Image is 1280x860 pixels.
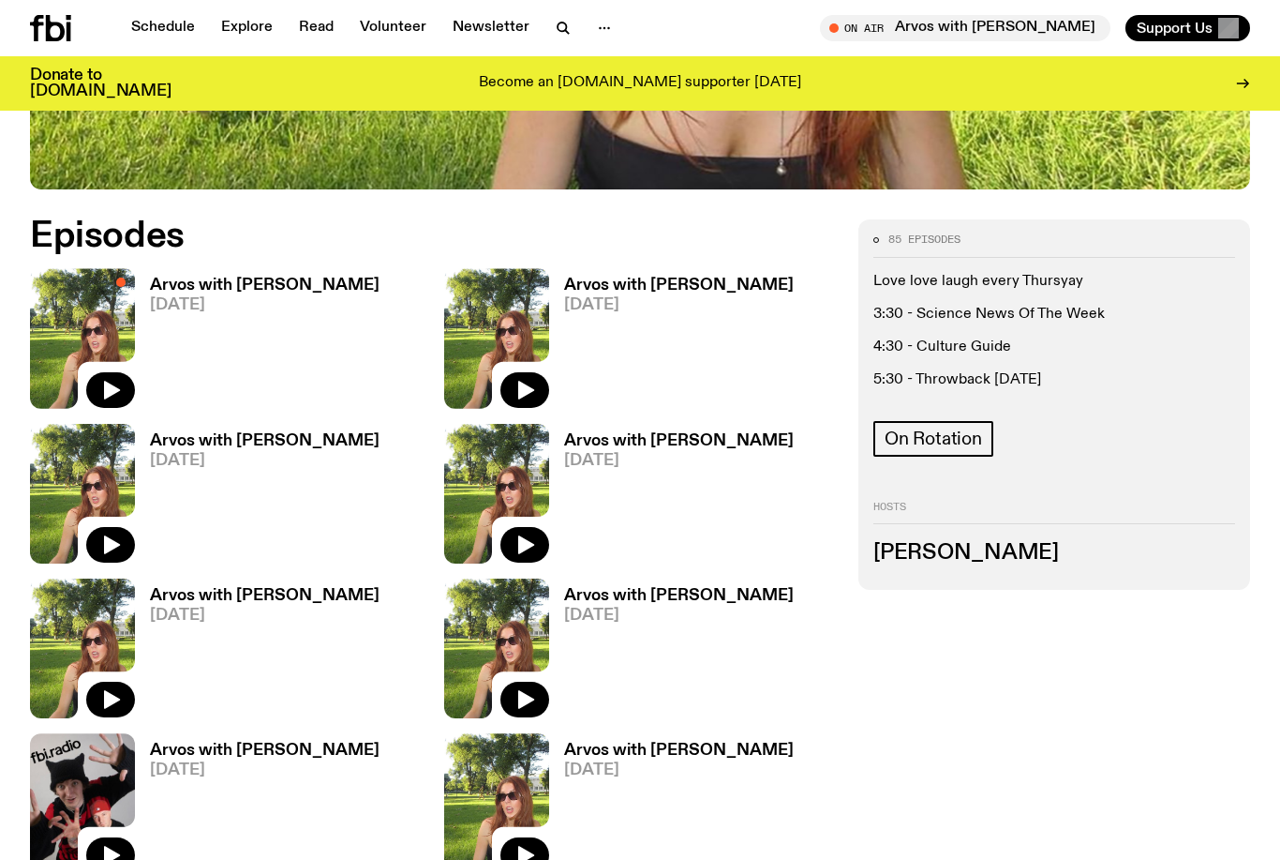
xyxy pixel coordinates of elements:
h3: Arvos with [PERSON_NAME] [564,433,794,449]
img: Lizzie Bowles is sitting in a bright green field of grass, with dark sunglasses and a black top. ... [444,424,549,564]
a: Explore [210,15,284,41]
h3: Arvos with [PERSON_NAME] [564,278,794,294]
a: Arvos with [PERSON_NAME][DATE] [135,278,380,408]
p: Love love laugh every Thursyay [873,273,1235,291]
h2: Episodes [30,219,836,253]
span: [DATE] [564,297,794,313]
img: Lizzie Bowles is sitting in a bright green field of grass, with dark sunglasses and a black top. ... [444,579,549,718]
a: On Rotation [873,421,993,457]
span: [DATE] [150,297,380,313]
p: 3:30 - Science News Of The Week [873,306,1235,324]
a: Volunteer [349,15,438,41]
a: Schedule [120,15,206,41]
span: [DATE] [150,762,380,778]
span: [DATE] [564,762,794,778]
a: Read [288,15,345,41]
h3: Donate to [DOMAIN_NAME] [30,68,171,99]
span: On Rotation [885,429,982,449]
img: Lizzie Bowles is sitting in a bright green field of grass, with dark sunglasses and a black top. ... [444,268,549,408]
h3: Arvos with [PERSON_NAME] [150,433,380,449]
p: Become an [DOMAIN_NAME] supporter [DATE] [479,75,801,92]
h3: Arvos with [PERSON_NAME] [564,743,794,759]
img: Lizzie Bowles is sitting in a bright green field of grass, with dark sunglasses and a black top. ... [30,579,135,718]
img: Lizzie Bowles is sitting in a bright green field of grass, with dark sunglasses and a black top. ... [30,268,135,408]
button: Support Us [1125,15,1250,41]
span: Support Us [1137,20,1213,37]
a: Arvos with [PERSON_NAME][DATE] [135,433,380,564]
a: Newsletter [441,15,541,41]
p: 4:30 - Culture Guide [873,339,1235,356]
span: [DATE] [564,453,794,469]
h3: Arvos with [PERSON_NAME] [564,588,794,604]
a: Arvos with [PERSON_NAME][DATE] [549,588,794,718]
h3: Arvos with [PERSON_NAME] [150,743,380,759]
h3: Arvos with [PERSON_NAME] [150,278,380,294]
span: 85 episodes [888,234,960,245]
h3: Arvos with [PERSON_NAME] [150,588,380,604]
h2: Hosts [873,502,1235,524]
span: [DATE] [150,453,380,469]
p: 5:30 - Throwback [DATE] [873,371,1235,389]
a: Arvos with [PERSON_NAME][DATE] [549,278,794,408]
span: [DATE] [150,608,380,624]
span: [DATE] [564,608,794,624]
a: Arvos with [PERSON_NAME][DATE] [549,433,794,564]
button: On AirArvos with [PERSON_NAME] [820,15,1110,41]
a: Arvos with [PERSON_NAME][DATE] [135,588,380,718]
img: Lizzie Bowles is sitting in a bright green field of grass, with dark sunglasses and a black top. ... [30,424,135,564]
h3: [PERSON_NAME] [873,543,1235,564]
